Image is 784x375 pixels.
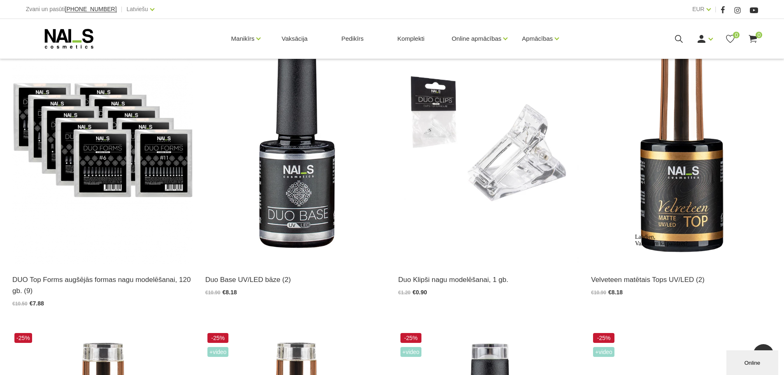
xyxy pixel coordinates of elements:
a: Velveteen matētais Tops UV/LED (2) [591,274,772,285]
img: #1 • Mazs(S) sāna arkas izliekums, normāls/vidējs C izliekums, garā forma • Piemērota standarta n... [12,16,193,264]
a: Latviešu [127,4,148,14]
a: Komplekti [391,19,431,58]
img: DUO BASE - bāzes pārklājums, kas ir paredzēts darbam ar AKRYGEL DUO gelu. Īpaši izstrādāta formul... [205,16,386,264]
span: -25% [400,333,422,343]
span: €10.90 [205,290,221,296]
span: +Video [400,347,422,357]
span: €8.18 [608,289,623,296]
a: Duo Klipši nagu modelēšanai, 1 gb. [398,274,579,285]
div: Zvani un pasūti [26,4,117,14]
a: 0 [725,34,735,44]
span: | [715,4,717,14]
a: EUR [692,4,705,14]
a: Vaksācija [275,19,314,58]
a: Online apmācības [451,22,501,55]
span: Labdien, Vai varam kā palīdzēt? [3,3,56,16]
span: €10.90 [591,290,606,296]
span: €0.90 [413,289,427,296]
span: €1.20 [398,290,411,296]
span: -25% [14,333,32,343]
iframe: chat widget [632,231,780,346]
img: Duo Clips Klipši nagu modelēšanai. Ar to palīdzību iespējams nofiksēt augšējo formu vieglākai nag... [398,16,579,264]
a: 0 [748,34,758,44]
span: €10.50 [12,301,28,307]
a: Manikīrs [231,22,255,55]
span: -25% [207,333,229,343]
a: DUO Top Forms augšējās formas nagu modelēšanai, 120 gb. (9) [12,274,193,296]
a: Apmācības [522,22,553,55]
span: +Video [593,347,614,357]
a: Pedikīrs [335,19,370,58]
div: Labdien,Vai varam kā palīdzēt? [3,3,151,16]
a: Duo Base UV/LED bāze (2) [205,274,386,285]
span: €7.88 [30,300,44,307]
span: €8.18 [222,289,237,296]
span: +Video [207,347,229,357]
a: [PHONE_NUMBER] [65,6,117,12]
span: | [121,4,123,14]
span: -25% [593,333,614,343]
span: 0 [756,32,762,38]
iframe: chat widget [726,349,780,375]
span: 0 [733,32,740,38]
img: Matētais tops bez lipīgā slāņa: •rada īpaši samtainu sajūtu •nemaina gēllakas/gēla toni •sader ga... [591,16,772,264]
